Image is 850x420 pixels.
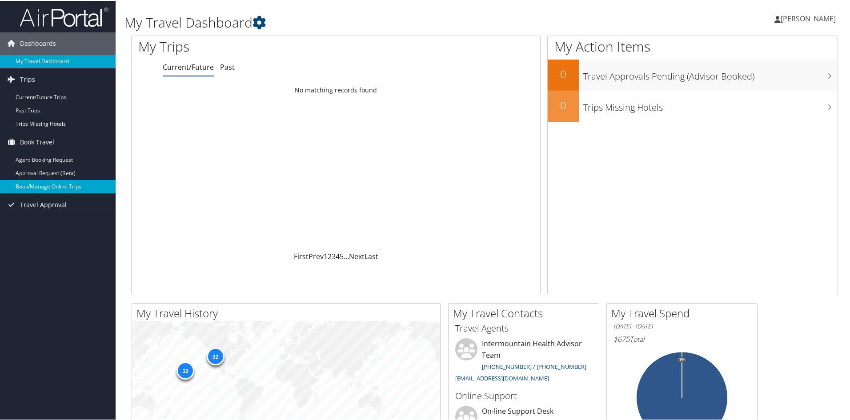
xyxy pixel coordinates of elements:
[138,36,363,55] h1: My Trips
[332,251,336,260] a: 3
[548,90,838,121] a: 0Trips Missing Hotels
[611,305,757,320] h2: My Travel Spend
[20,68,35,90] span: Trips
[455,321,592,334] h3: Travel Agents
[455,389,592,401] h3: Online Support
[344,251,349,260] span: …
[309,251,324,260] a: Prev
[349,251,365,260] a: Next
[132,81,540,97] td: No matching records found
[453,305,599,320] h2: My Travel Contacts
[678,356,686,362] tspan: 0%
[20,130,54,152] span: Book Travel
[613,333,750,343] h6: Total
[613,321,750,330] h6: [DATE] - [DATE]
[220,61,235,71] a: Past
[20,6,108,27] img: airportal-logo.png
[613,333,629,343] span: $675
[365,251,378,260] a: Last
[583,96,838,113] h3: Trips Missing Hotels
[324,251,328,260] a: 1
[482,362,586,370] a: [PHONE_NUMBER] / [PHONE_NUMBER]
[20,193,67,215] span: Travel Approval
[136,305,440,320] h2: My Travel History
[124,12,605,31] h1: My Travel Dashboard
[774,4,845,31] a: [PERSON_NAME]
[455,373,549,381] a: [EMAIL_ADDRESS][DOMAIN_NAME]
[548,36,838,55] h1: My Action Items
[781,13,836,23] span: [PERSON_NAME]
[336,251,340,260] a: 4
[176,361,194,379] div: 10
[20,32,56,54] span: Dashboards
[328,251,332,260] a: 2
[548,97,579,112] h2: 0
[294,251,309,260] a: First
[548,59,838,90] a: 0Travel Approvals Pending (Advisor Booked)
[451,337,597,385] li: Intermountain Health Advisor Team
[206,347,224,364] div: 32
[548,66,579,81] h2: 0
[583,65,838,82] h3: Travel Approvals Pending (Advisor Booked)
[340,251,344,260] a: 5
[163,61,214,71] a: Current/Future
